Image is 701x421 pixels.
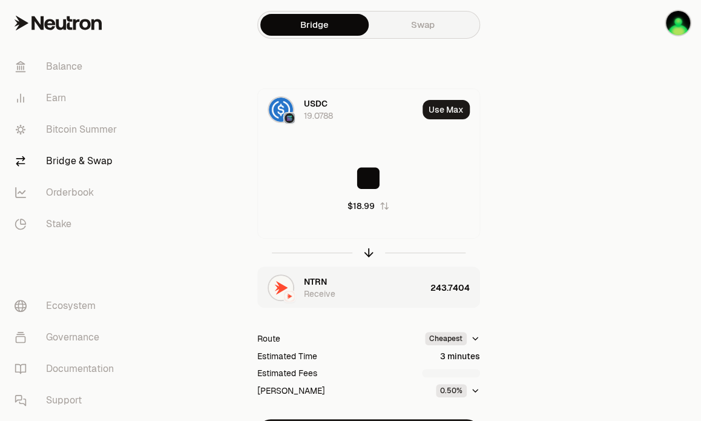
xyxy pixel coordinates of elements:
[369,14,477,36] a: Swap
[5,353,131,385] a: Documentation
[258,89,418,130] div: USDC LogoSolana LogoSolana LogoUSDC19.0788
[5,290,131,322] a: Ecosystem
[436,384,480,397] button: 0.50%
[304,288,335,300] div: Receive
[5,208,131,240] a: Stake
[304,276,327,288] span: NTRN
[436,384,467,397] div: 0.50%
[260,14,369,36] a: Bridge
[5,145,131,177] a: Bridge & Swap
[257,367,317,379] div: Estimated Fees
[347,200,389,212] button: $18.99
[5,177,131,208] a: Orderbook
[5,51,131,82] a: Balance
[5,322,131,353] a: Governance
[258,267,479,308] button: NTRN LogoNeutron LogoNeutron LogoNTRNReceive243.7404
[257,385,325,397] div: [PERSON_NAME]
[430,267,479,308] div: 243.7404
[5,82,131,114] a: Earn
[5,114,131,145] a: Bitcoin Summer
[285,113,294,123] img: Solana Logo
[666,11,690,35] img: JtxWallet
[269,276,293,300] img: NTRN Logo
[304,98,327,110] span: USDC
[257,333,280,345] div: Route
[258,267,426,308] div: NTRN LogoNeutron LogoNeutron LogoNTRNReceive
[285,291,294,301] img: Neutron Logo
[304,110,333,122] div: 19.0788
[5,385,131,416] a: Support
[269,98,293,122] img: USDC Logo
[347,200,375,212] div: $18.99
[257,350,317,362] div: Estimated Time
[425,332,480,345] button: Cheapest
[425,332,467,345] div: Cheapest
[440,350,480,362] div: 3 minutes
[423,100,470,119] button: Use Max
